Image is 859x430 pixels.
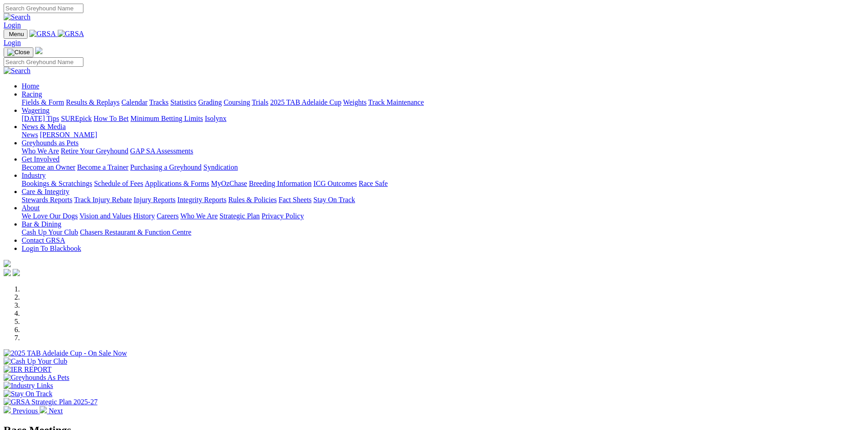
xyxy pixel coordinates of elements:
[22,171,46,179] a: Industry
[58,30,84,38] img: GRSA
[358,180,387,187] a: Race Safe
[22,131,855,139] div: News & Media
[4,398,97,406] img: GRSA Strategic Plan 2025-27
[22,212,78,220] a: We Love Our Dogs
[61,147,129,155] a: Retire Your Greyhound
[22,163,855,171] div: Get Involved
[368,98,424,106] a: Track Maintenance
[22,180,855,188] div: Industry
[203,163,238,171] a: Syndication
[270,98,341,106] a: 2025 TAB Adelaide Cup
[4,29,28,39] button: Toggle navigation
[94,115,129,122] a: How To Bet
[252,98,268,106] a: Trials
[177,196,226,203] a: Integrity Reports
[22,228,855,236] div: Bar & Dining
[94,180,143,187] a: Schedule of Fees
[22,106,50,114] a: Wagering
[145,180,209,187] a: Applications & Forms
[249,180,312,187] a: Breeding Information
[156,212,179,220] a: Careers
[22,139,78,147] a: Greyhounds as Pets
[22,228,78,236] a: Cash Up Your Club
[4,390,52,398] img: Stay On Track
[22,82,39,90] a: Home
[22,196,855,204] div: Care & Integrity
[220,212,260,220] a: Strategic Plan
[22,98,64,106] a: Fields & Form
[40,407,63,415] a: Next
[198,98,222,106] a: Grading
[313,180,357,187] a: ICG Outcomes
[4,349,127,357] img: 2025 TAB Adelaide Cup - On Sale Now
[4,382,53,390] img: Industry Links
[61,115,92,122] a: SUREpick
[74,196,132,203] a: Track Injury Rebate
[4,406,11,413] img: chevron-left-pager-white.svg
[22,196,72,203] a: Stewards Reports
[22,90,42,98] a: Racing
[77,163,129,171] a: Become a Trainer
[4,407,40,415] a: Previous
[224,98,250,106] a: Coursing
[4,67,31,75] img: Search
[13,407,38,415] span: Previous
[180,212,218,220] a: Who We Are
[170,98,197,106] a: Statistics
[313,196,355,203] a: Stay On Track
[9,31,24,37] span: Menu
[133,212,155,220] a: History
[22,212,855,220] div: About
[80,228,191,236] a: Chasers Restaurant & Function Centre
[22,147,855,155] div: Greyhounds as Pets
[133,196,175,203] a: Injury Reports
[7,49,30,56] img: Close
[121,98,147,106] a: Calendar
[49,407,63,415] span: Next
[22,236,65,244] a: Contact GRSA
[22,147,59,155] a: Who We Are
[22,220,61,228] a: Bar & Dining
[4,21,21,29] a: Login
[130,163,202,171] a: Purchasing a Greyhound
[79,212,131,220] a: Vision and Values
[29,30,56,38] img: GRSA
[205,115,226,122] a: Isolynx
[211,180,247,187] a: MyOzChase
[4,13,31,21] img: Search
[4,57,83,67] input: Search
[4,365,51,374] img: IER REPORT
[149,98,169,106] a: Tracks
[4,47,33,57] button: Toggle navigation
[4,374,69,382] img: Greyhounds As Pets
[22,163,75,171] a: Become an Owner
[22,188,69,195] a: Care & Integrity
[4,260,11,267] img: logo-grsa-white.png
[4,269,11,276] img: facebook.svg
[228,196,277,203] a: Rules & Policies
[4,4,83,13] input: Search
[22,115,855,123] div: Wagering
[22,115,59,122] a: [DATE] Tips
[4,357,67,365] img: Cash Up Your Club
[40,131,97,139] a: [PERSON_NAME]
[22,98,855,106] div: Racing
[22,155,60,163] a: Get Involved
[40,406,47,413] img: chevron-right-pager-white.svg
[22,204,40,212] a: About
[130,115,203,122] a: Minimum Betting Limits
[22,123,66,130] a: News & Media
[13,269,20,276] img: twitter.svg
[22,131,38,139] a: News
[66,98,119,106] a: Results & Replays
[130,147,193,155] a: GAP SA Assessments
[343,98,367,106] a: Weights
[262,212,304,220] a: Privacy Policy
[22,245,81,252] a: Login To Blackbook
[22,180,92,187] a: Bookings & Scratchings
[35,47,42,54] img: logo-grsa-white.png
[4,39,21,46] a: Login
[279,196,312,203] a: Fact Sheets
